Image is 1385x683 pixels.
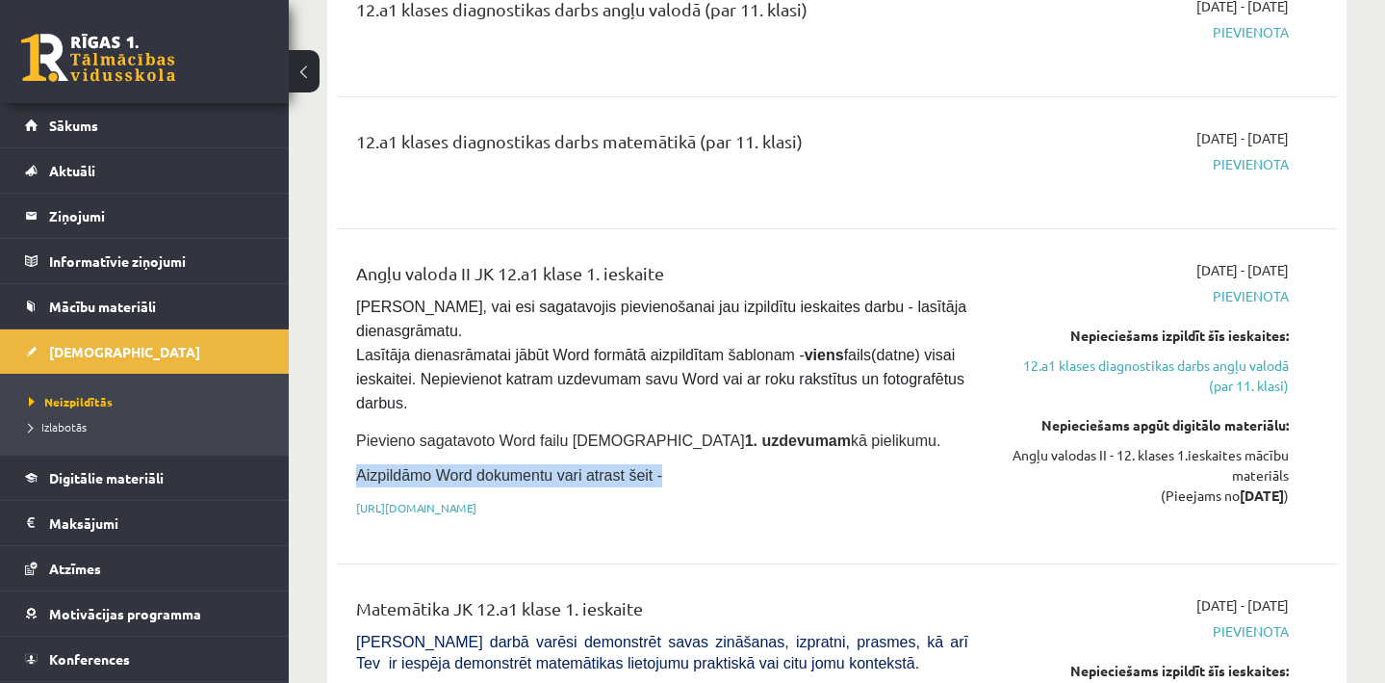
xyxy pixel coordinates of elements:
div: Matemātika JK 12.a1 klase 1. ieskaite [356,595,968,631]
strong: [DATE] [1240,486,1284,504]
span: [DATE] - [DATE] [1196,128,1289,148]
div: Angļu valodas II - 12. klases 1.ieskaites mācību materiāls (Pieejams no ) [997,445,1289,506]
span: Pievienota [997,22,1289,42]
a: Rīgas 1. Tālmācības vidusskola [21,34,175,82]
div: Nepieciešams izpildīt šīs ieskaites: [997,661,1289,681]
a: [DEMOGRAPHIC_DATA] [25,329,265,374]
a: Aktuāli [25,148,265,193]
span: Digitālie materiāli [49,469,164,486]
span: [DATE] - [DATE] [1196,595,1289,616]
a: Konferences [25,637,265,681]
a: 12.a1 klases diagnostikas darbs angļu valodā (par 11. klasi) [997,355,1289,396]
span: Pievienota [997,154,1289,174]
span: Atzīmes [49,560,101,577]
span: Izlabotās [29,419,87,434]
strong: 1. uzdevumam [745,433,851,449]
span: Pievienota [997,286,1289,306]
div: Nepieciešams apgūt digitālo materiālu: [997,415,1289,435]
a: [URL][DOMAIN_NAME] [356,500,476,515]
strong: viens [805,347,844,363]
legend: Maksājumi [49,501,265,545]
span: Pievieno sagatavoto Word failu [DEMOGRAPHIC_DATA] kā pielikumu. [356,433,940,449]
span: Motivācijas programma [49,605,201,622]
span: [PERSON_NAME], vai esi sagatavojis pievienošanai jau izpildītu ieskaites darbu - lasītāja dienasg... [356,299,971,411]
span: Konferences [49,650,130,668]
legend: Informatīvie ziņojumi [49,239,265,283]
a: Mācību materiāli [25,284,265,328]
div: 12.a1 klases diagnostikas darbs matemātikā (par 11. klasi) [356,128,968,164]
span: [DATE] - [DATE] [1196,260,1289,280]
a: Informatīvie ziņojumi [25,239,265,283]
span: Aizpildāmo Word dokumentu vari atrast šeit - [356,467,662,484]
a: Ziņojumi [25,194,265,238]
a: Izlabotās [29,418,269,435]
span: Aktuāli [49,162,95,179]
legend: Ziņojumi [49,194,265,238]
div: Angļu valoda II JK 12.a1 klase 1. ieskaite [356,260,968,296]
span: [DEMOGRAPHIC_DATA] [49,343,200,360]
span: [PERSON_NAME] darbā varēsi demonstrēt savas zināšanas, izpratni, prasmes, kā arī Tev ir iespēja d... [356,634,968,671]
a: Digitālie materiāli [25,456,265,500]
a: Motivācijas programma [25,591,265,636]
span: Mācību materiāli [49,298,156,315]
a: Sākums [25,103,265,147]
span: Sākums [49,117,98,134]
a: Atzīmes [25,546,265,591]
a: Neizpildītās [29,393,269,410]
span: Pievienota [997,621,1289,642]
span: Neizpildītās [29,394,113,409]
a: Maksājumi [25,501,265,545]
div: Nepieciešams izpildīt šīs ieskaites: [997,326,1289,346]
